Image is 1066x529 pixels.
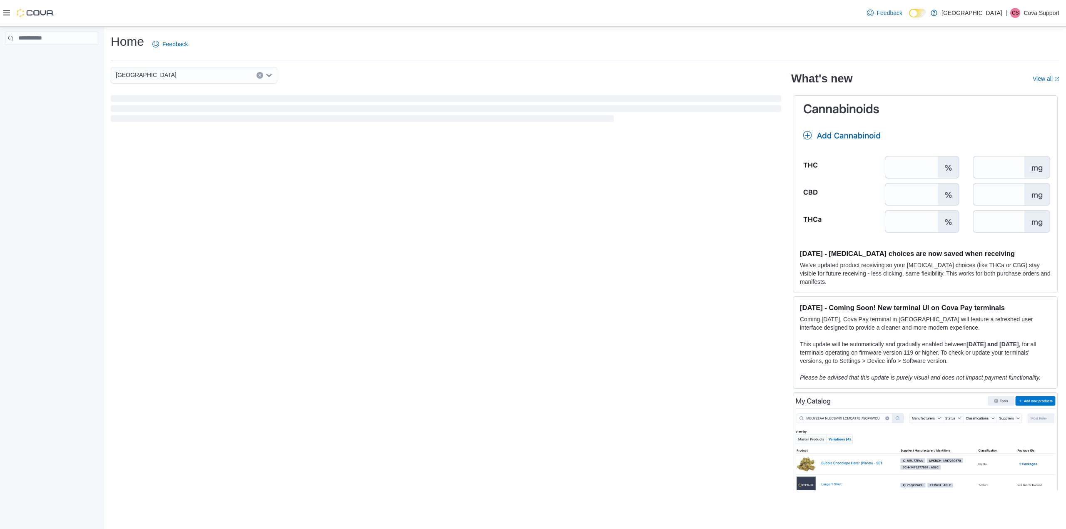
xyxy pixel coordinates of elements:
a: View allExternal link [1033,75,1059,82]
img: Cova [17,9,54,17]
span: CS [1012,8,1019,18]
span: [GEOGRAPHIC_DATA] [116,70,177,80]
h2: What's new [791,72,852,85]
nav: Complex example [5,47,98,67]
span: Feedback [162,40,188,48]
a: Feedback [149,36,191,52]
h1: Home [111,33,144,50]
h3: [DATE] - [MEDICAL_DATA] choices are now saved when receiving [800,249,1051,258]
p: This update will be automatically and gradually enabled between , for all terminals operating on ... [800,340,1051,365]
h3: [DATE] - Coming Soon! New terminal UI on Cova Pay terminals [800,303,1051,312]
strong: [DATE] and [DATE] [966,341,1019,348]
a: Feedback [864,5,906,21]
p: Cova Support [1024,8,1059,18]
p: [GEOGRAPHIC_DATA] [941,8,1002,18]
p: Coming [DATE], Cova Pay terminal in [GEOGRAPHIC_DATA] will feature a refreshed user interface des... [800,315,1051,332]
p: We've updated product receiving so your [MEDICAL_DATA] choices (like THCa or CBG) stay visible fo... [800,261,1051,286]
span: Feedback [877,9,902,17]
p: | [1006,8,1007,18]
button: Open list of options [266,72,272,79]
div: Cova Support [1010,8,1020,18]
span: Loading [111,97,781,124]
input: Dark Mode [909,9,927,17]
button: Clear input [257,72,263,79]
span: Dark Mode [909,17,909,18]
svg: External link [1054,77,1059,82]
em: Please be advised that this update is purely visual and does not impact payment functionality. [800,374,1041,381]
